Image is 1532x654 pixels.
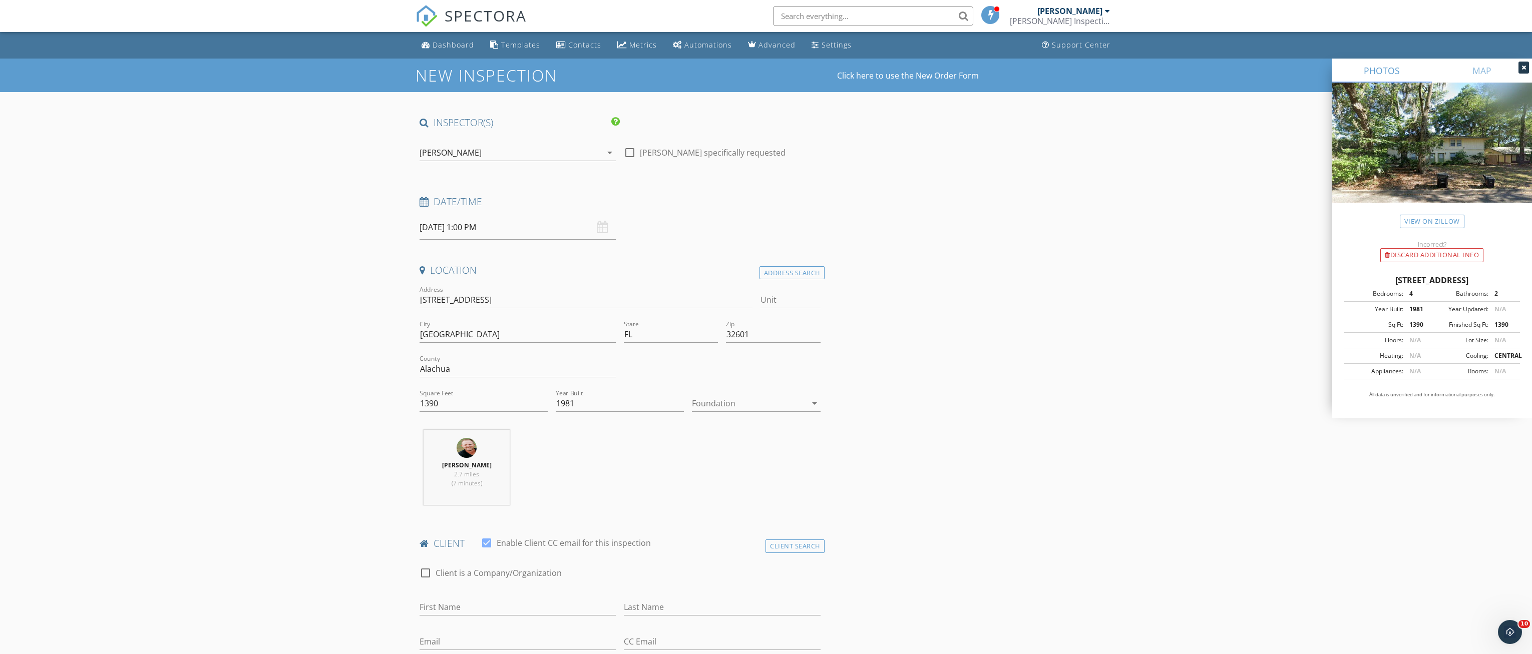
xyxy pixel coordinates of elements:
div: 4 [1403,289,1432,298]
h1: New Inspection [416,67,637,84]
input: Select date [420,215,616,240]
span: SPECTORA [445,5,527,26]
span: N/A [1494,336,1506,344]
a: Settings [808,36,856,55]
div: Address Search [759,266,825,280]
div: Advanced [758,40,796,50]
div: Year Updated: [1432,305,1488,314]
h4: Date/Time [420,195,821,208]
span: N/A [1409,367,1421,375]
input: Search everything... [773,6,973,26]
div: Garber Inspection Services [1010,16,1110,26]
a: Templates [486,36,544,55]
a: Support Center [1038,36,1114,55]
div: Incorrect? [1332,240,1532,248]
div: 1390 [1403,320,1432,329]
i: arrow_drop_down [809,397,821,409]
a: Advanced [744,36,800,55]
a: Dashboard [418,36,478,55]
a: Automations (Basic) [669,36,736,55]
h4: Location [420,264,821,277]
div: Client Search [765,539,825,553]
span: 2.7 miles [454,470,479,478]
span: N/A [1409,336,1421,344]
div: 2 [1488,289,1517,298]
a: MAP [1432,59,1532,83]
div: Floors: [1347,336,1403,345]
div: [PERSON_NAME] [420,148,482,157]
div: [STREET_ADDRESS] [1344,274,1520,286]
p: All data is unverified and for informational purposes only. [1344,391,1520,398]
img: The Best Home Inspection Software - Spectora [416,5,438,27]
div: Dashboard [433,40,474,50]
div: [PERSON_NAME] [1037,6,1102,16]
label: Client is a Company/Organization [436,568,562,578]
span: N/A [1409,351,1421,360]
div: Bathrooms: [1432,289,1488,298]
i: arrow_drop_down [604,147,616,159]
div: Sq Ft: [1347,320,1403,329]
a: Contacts [552,36,605,55]
strong: [PERSON_NAME] [442,461,492,469]
label: Enable Client CC email for this inspection [497,538,651,548]
h4: client [420,537,821,550]
div: 1390 [1488,320,1517,329]
div: Heating: [1347,351,1403,360]
div: Rooms: [1432,367,1488,376]
div: Finished Sq Ft: [1432,320,1488,329]
div: Metrics [629,40,657,50]
div: Lot Size: [1432,336,1488,345]
a: SPECTORA [416,14,527,35]
div: Settings [822,40,852,50]
div: 1981 [1403,305,1432,314]
a: Metrics [613,36,661,55]
h4: INSPECTOR(S) [420,116,620,129]
div: Support Center [1052,40,1110,50]
img: headshot.jpg [457,438,477,458]
a: PHOTOS [1332,59,1432,83]
div: Automations [684,40,732,50]
div: CENTRAL [1488,351,1517,360]
a: Click here to use the New Order Form [837,72,979,80]
a: View on Zillow [1400,215,1464,228]
span: (7 minutes) [452,479,482,487]
div: Year Built: [1347,305,1403,314]
div: Discard Additional info [1380,248,1483,262]
div: Templates [501,40,540,50]
div: Bedrooms: [1347,289,1403,298]
span: N/A [1494,305,1506,313]
div: Appliances: [1347,367,1403,376]
span: N/A [1494,367,1506,375]
div: Contacts [568,40,601,50]
span: 10 [1518,620,1530,628]
div: Cooling: [1432,351,1488,360]
iframe: Intercom live chat [1498,620,1522,644]
label: [PERSON_NAME] specifically requested [640,148,786,158]
img: streetview [1332,83,1532,227]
